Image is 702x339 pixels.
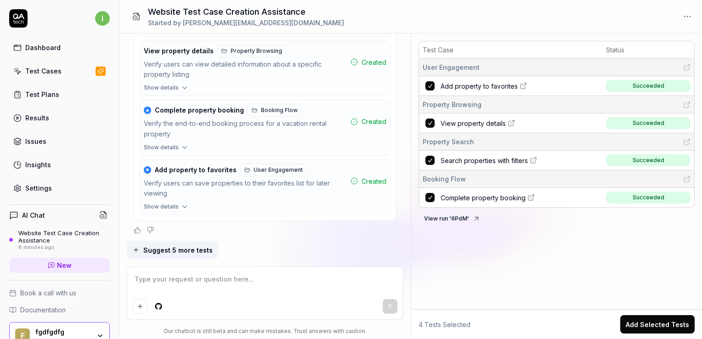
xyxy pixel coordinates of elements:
a: View run '6PdM' [419,213,486,222]
div: Website Test Case Creation Assistance [18,229,110,244]
div: Verify the end-to-end booking process for a vacation rental property [144,119,347,140]
a: Dashboard [9,39,110,56]
button: Show details [140,203,390,215]
span: 4 Tests Selected [419,320,470,329]
span: Show details [144,143,179,152]
button: Show details [140,143,390,155]
div: Test Cases [25,66,62,76]
div: Dashboard [25,43,61,52]
span: Complete property booking [155,106,244,114]
a: View property details [441,119,601,128]
button: ★Add property to favoritesUser EngagementVerify users can save properties to their favorites list... [140,160,390,203]
div: Succeeded [633,156,664,164]
a: Search properties with filters [441,156,601,165]
span: Book a call with us [20,288,76,298]
div: Test Plans [25,90,59,99]
h4: AI Chat [22,210,45,220]
div: Succeeded [633,193,664,202]
div: 8 minutes ago [18,244,110,251]
button: ★Complete property bookingBooking FlowVerify the end-to-end booking process for a vacation rental... [140,100,390,143]
a: New [9,258,110,273]
div: fgdfgdfg [35,328,91,336]
span: Created [362,117,386,126]
span: Add property to favorites [155,166,237,174]
div: Verify users can view detailed information about a specific property listing [144,59,347,80]
a: Add property to favorites [441,81,601,91]
h1: Website Test Case Creation Assistance [148,6,344,18]
a: User Engagement [240,164,307,176]
span: [PERSON_NAME][EMAIL_ADDRESS][DOMAIN_NAME] [183,19,344,27]
span: Documentation [20,305,66,315]
span: Suggest 5 more tests [143,245,213,255]
button: Suggest 5 more tests [127,241,218,259]
div: Succeeded [633,119,664,127]
button: Show details [140,84,390,96]
span: Show details [144,203,179,211]
div: Succeeded [633,82,664,90]
span: Property Search [423,137,474,147]
span: Created [362,57,386,67]
button: Negative feedback [147,226,154,234]
button: Add attachment [133,299,147,314]
span: Complete property booking [441,193,526,203]
button: Positive feedback [134,226,141,234]
span: View property details [144,47,214,55]
a: Complete property booking [441,193,601,203]
span: Search properties with filters [441,156,528,165]
div: ★ [144,107,151,114]
a: Settings [9,179,110,197]
button: View run '6PdM' [419,211,486,226]
span: i [95,11,110,26]
div: Settings [25,183,52,193]
button: i [95,9,110,28]
a: Issues [9,132,110,150]
div: ★ [144,166,151,174]
div: Verify users can save properties to their favorites list for later viewing [144,178,347,199]
span: Property Browsing [423,100,481,109]
span: User Engagement [254,166,303,174]
span: Booking Flow [261,106,298,114]
span: Created [362,176,386,186]
span: Add property to favorites [441,81,518,91]
a: Booking Flow [248,104,302,117]
span: New [57,260,72,270]
span: User Engagement [423,62,480,72]
div: Insights [25,160,51,169]
div: Issues [25,136,46,146]
button: View property detailsProperty BrowsingVerify users can view detailed information about a specific... [140,41,390,84]
a: Results [9,109,110,127]
span: Booking Flow [423,174,466,184]
div: Our chatbot is still beta and can make mistakes. Trust answers with caution. [127,327,403,335]
a: Property Browsing [217,45,286,57]
a: Test Cases [9,62,110,80]
a: Documentation [9,305,110,315]
th: Test Case [419,41,602,59]
a: Insights [9,156,110,174]
span: View property details [441,119,506,128]
th: Status [602,41,694,59]
a: Book a call with us [9,288,110,298]
div: Results [25,113,49,123]
button: Add Selected Tests [620,315,695,333]
span: Show details [144,84,179,92]
div: Started by [148,18,344,28]
span: Property Browsing [231,47,282,55]
a: Test Plans [9,85,110,103]
a: Website Test Case Creation Assistance8 minutes ago [9,229,110,250]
